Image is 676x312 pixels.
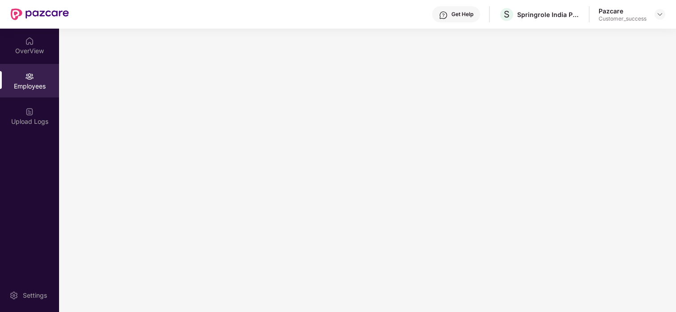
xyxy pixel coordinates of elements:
[504,9,510,20] span: S
[451,11,473,18] div: Get Help
[599,7,646,15] div: Pazcare
[517,10,580,19] div: Springrole India Private Limited
[599,15,646,22] div: Customer_success
[11,8,69,20] img: New Pazcare Logo
[20,291,50,300] div: Settings
[656,11,663,18] img: svg+xml;base64,PHN2ZyBpZD0iRHJvcGRvd24tMzJ4MzIiIHhtbG5zPSJodHRwOi8vd3d3LnczLm9yZy8yMDAwL3N2ZyIgd2...
[439,11,448,20] img: svg+xml;base64,PHN2ZyBpZD0iSGVscC0zMngzMiIgeG1sbnM9Imh0dHA6Ly93d3cudzMub3JnLzIwMDAvc3ZnIiB3aWR0aD...
[9,291,18,300] img: svg+xml;base64,PHN2ZyBpZD0iU2V0dGluZy0yMHgyMCIgeG1sbnM9Imh0dHA6Ly93d3cudzMub3JnLzIwMDAvc3ZnIiB3aW...
[25,37,34,46] img: svg+xml;base64,PHN2ZyBpZD0iSG9tZSIgeG1sbnM9Imh0dHA6Ly93d3cudzMub3JnLzIwMDAvc3ZnIiB3aWR0aD0iMjAiIG...
[25,72,34,81] img: svg+xml;base64,PHN2ZyBpZD0iRW1wbG95ZWVzIiB4bWxucz0iaHR0cDovL3d3dy53My5vcmcvMjAwMC9zdmciIHdpZHRoPS...
[25,107,34,116] img: svg+xml;base64,PHN2ZyBpZD0iVXBsb2FkX0xvZ3MiIGRhdGEtbmFtZT0iVXBsb2FkIExvZ3MiIHhtbG5zPSJodHRwOi8vd3...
